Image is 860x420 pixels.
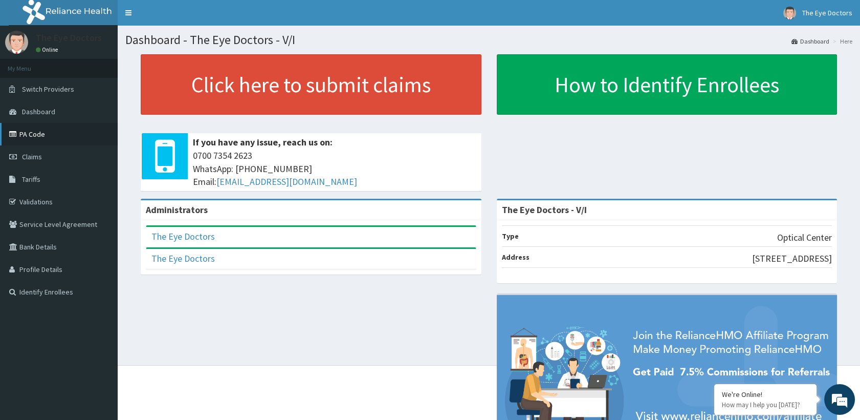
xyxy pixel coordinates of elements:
[146,204,208,216] b: Administrators
[22,175,40,184] span: Tariffs
[830,37,852,46] li: Here
[22,85,74,94] span: Switch Providers
[125,33,852,47] h1: Dashboard - The Eye Doctors - V/I
[193,149,476,188] span: 0700 7354 2623 WhatsApp: [PHONE_NUMBER] Email:
[22,152,42,161] span: Claims
[151,253,215,264] a: The Eye Doctors
[502,204,587,216] strong: The Eye Doctors - V/I
[141,54,481,115] a: Click here to submit claims
[216,176,357,187] a: [EMAIL_ADDRESS][DOMAIN_NAME]
[193,136,333,148] b: If you have any issue, reach us on:
[777,231,832,244] p: Optical Center
[502,232,519,241] b: Type
[802,8,852,17] span: The Eye Doctors
[497,54,837,115] a: How to Identify Enrollees
[791,37,829,46] a: Dashboard
[722,401,809,409] p: How may I help you today?
[36,46,60,53] a: Online
[722,390,809,399] div: We're Online!
[752,252,832,265] p: [STREET_ADDRESS]
[502,253,530,262] b: Address
[151,230,215,242] a: The Eye Doctors
[22,107,55,116] span: Dashboard
[5,31,28,54] img: User Image
[36,33,102,43] p: The Eye Doctors
[783,7,796,19] img: User Image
